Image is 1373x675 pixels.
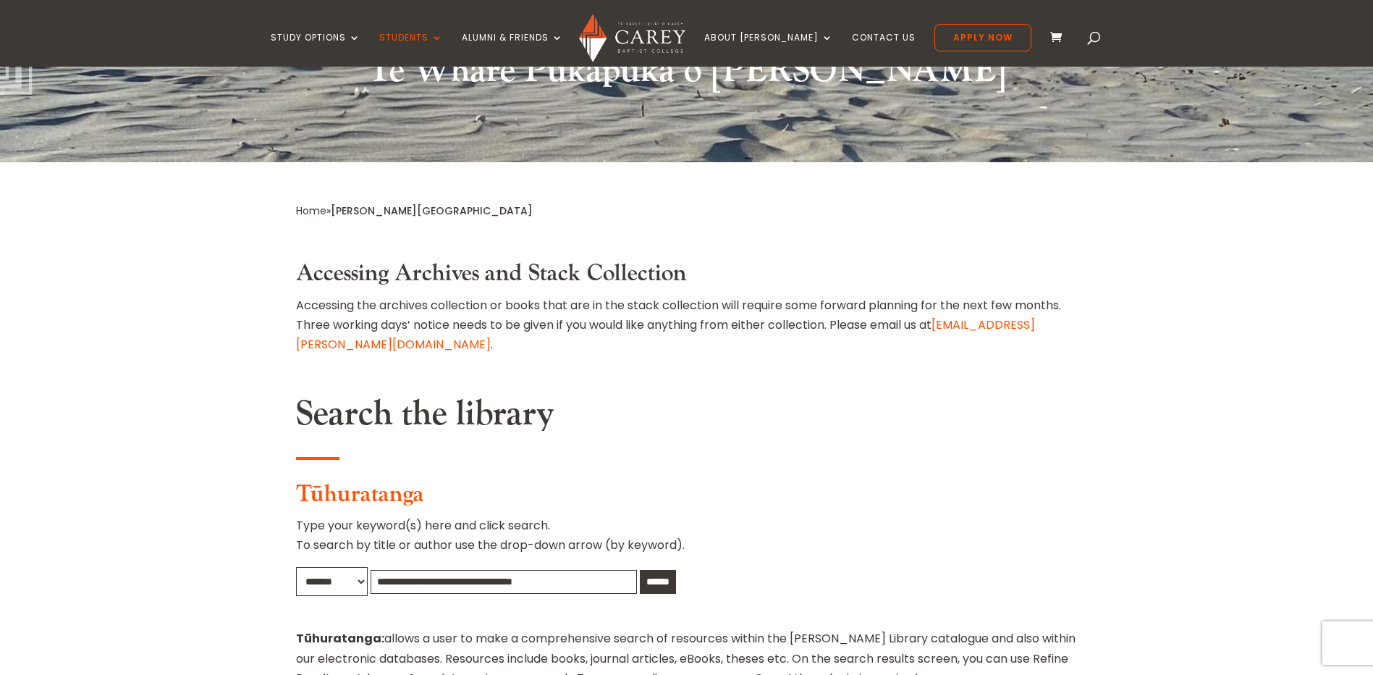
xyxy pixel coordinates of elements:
[704,33,833,67] a: About [PERSON_NAME]
[296,204,326,218] a: Home
[331,204,533,218] span: [PERSON_NAME][GEOGRAPHIC_DATA]
[271,33,360,67] a: Study Options
[579,14,685,62] img: Carey Baptist College
[296,204,533,218] span: »
[296,393,1078,443] h2: Search the library
[296,260,1078,295] h3: Accessing Archives and Stack Collection
[934,24,1031,51] a: Apply Now
[462,33,563,67] a: Alumni & Friends
[296,295,1078,355] p: Accessing the archives collection or books that are in the stack collection will require some for...
[852,33,916,67] a: Contact Us
[296,481,1078,516] h3: Tūhuratanga
[296,50,1078,99] h2: Te Whare Pukapuka o [PERSON_NAME]
[379,33,443,67] a: Students
[296,630,384,647] strong: Tūhuratanga:
[296,516,1078,566] p: Type your keyword(s) here and click search. To search by title or author use the drop-down arrow ...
